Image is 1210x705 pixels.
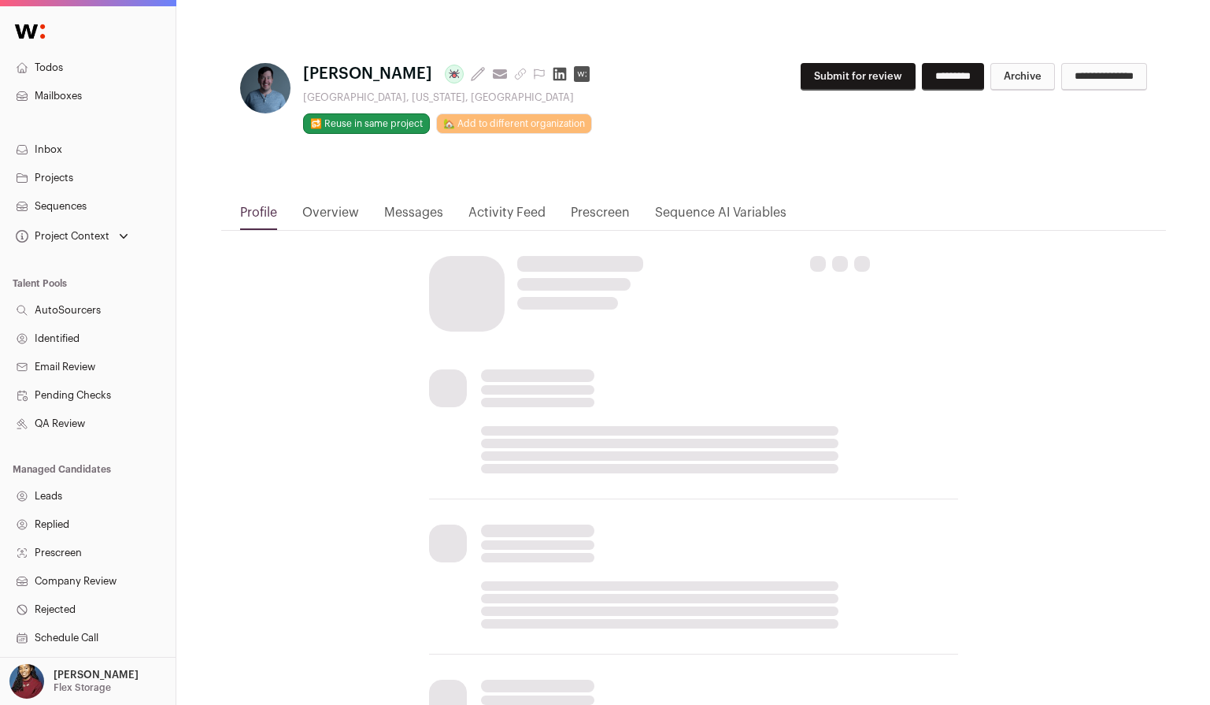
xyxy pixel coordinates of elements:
a: Sequence AI Variables [655,203,786,230]
button: 🔂 Reuse in same project [303,113,430,134]
div: Project Context [13,230,109,243]
a: Overview [302,203,359,230]
p: Flex Storage [54,681,111,694]
p: [PERSON_NAME] [54,669,139,681]
a: Profile [240,203,277,230]
button: Submit for review [801,63,916,91]
img: 7bc19ed984a2a8c66017fb3b9d66ef7aa227404ea73c268e0cb67f93817306c9.jpg [240,63,290,113]
a: Prescreen [571,203,630,230]
span: [PERSON_NAME] [303,63,432,85]
div: [GEOGRAPHIC_DATA], [US_STATE], [GEOGRAPHIC_DATA] [303,91,596,104]
a: Activity Feed [468,203,546,230]
button: Open dropdown [6,664,142,699]
img: Wellfound [6,16,54,47]
a: 🏡 Add to different organization [436,113,592,134]
a: Messages [384,203,443,230]
button: Archive [990,63,1055,91]
img: 10010497-medium_jpg [9,664,44,699]
button: Open dropdown [13,225,131,247]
